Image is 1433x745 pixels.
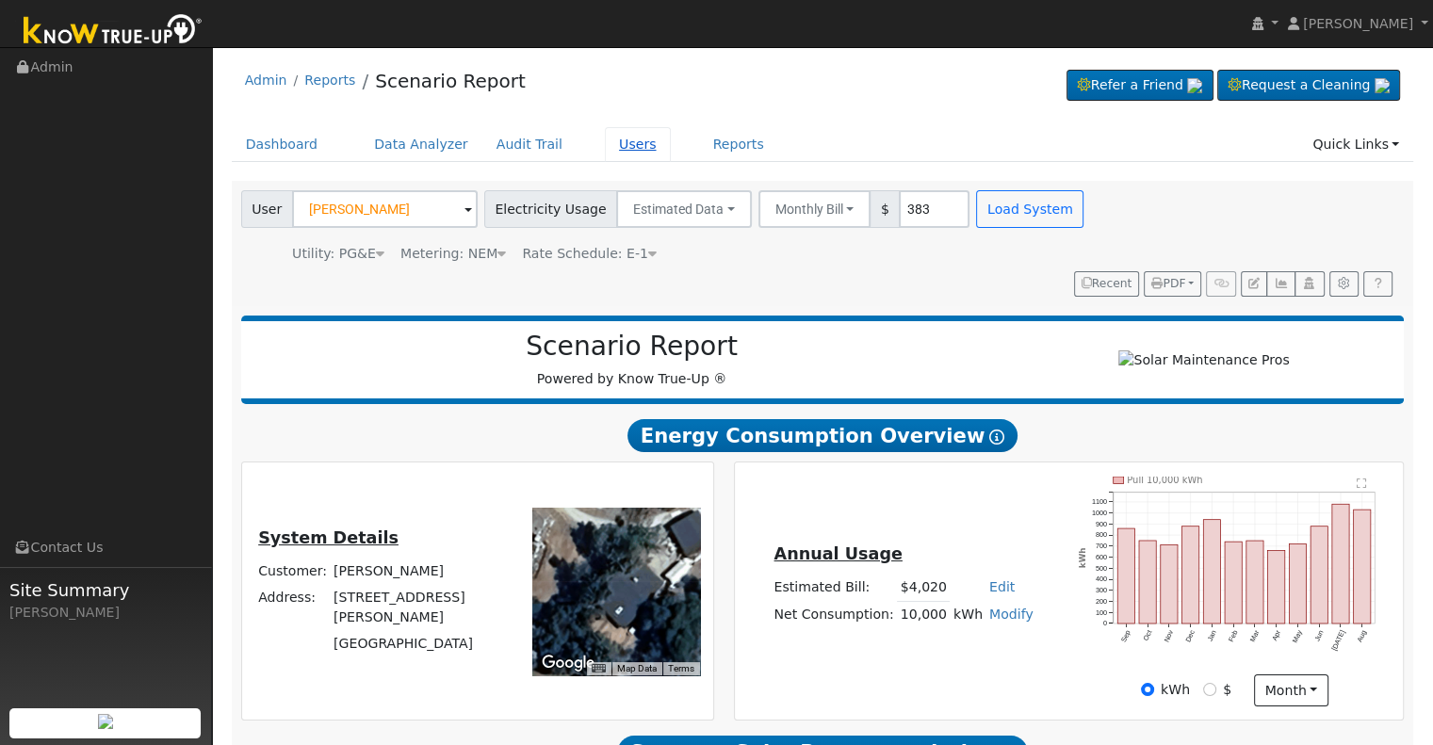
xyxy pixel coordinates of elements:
a: Refer a Friend [1067,70,1213,102]
text: Jun [1313,629,1326,643]
button: month [1254,674,1328,706]
a: Dashboard [232,127,333,162]
text: Mar [1249,628,1262,643]
span: PDF [1151,277,1185,290]
text: 700 [1096,542,1107,550]
text: Oct [1142,629,1154,642]
button: Edit User [1241,271,1267,298]
div: Powered by Know True-Up ® [251,331,1014,389]
u: Annual Usage [773,544,902,563]
span: Alias: None [522,246,657,261]
text: 300 [1096,586,1107,594]
i: Show Help [989,429,1004,445]
a: Modify [989,607,1034,622]
rect: onclick="" [1161,544,1178,624]
text: 600 [1096,553,1107,561]
text: Pull 10,000 kWh [1128,475,1204,485]
button: Login As [1295,271,1324,298]
td: kWh [950,601,985,628]
text: May [1292,628,1305,644]
button: Keyboard shortcuts [592,662,605,675]
text: [DATE] [1331,629,1348,653]
img: retrieve [1375,78,1390,93]
button: Map Data [617,662,657,675]
rect: onclick="" [1204,519,1221,624]
div: [PERSON_NAME] [9,603,202,623]
text: 500 [1096,564,1107,573]
img: Google [537,651,599,675]
h2: Scenario Report [260,331,1003,363]
td: Address: [255,585,331,631]
span: $ [870,190,900,228]
text: kWh [1079,547,1088,568]
td: Customer: [255,559,331,585]
rect: onclick="" [1268,550,1285,624]
span: User [241,190,293,228]
td: 10,000 [897,601,950,628]
td: [GEOGRAPHIC_DATA] [331,631,507,657]
rect: onclick="" [1182,526,1199,624]
text: Jan [1206,629,1218,643]
text: 1100 [1092,497,1107,506]
a: Open this area in Google Maps (opens a new window) [537,651,599,675]
a: Terms (opens in new tab) [668,663,694,673]
rect: onclick="" [1290,543,1307,624]
text: 0 [1103,619,1107,627]
text: 900 [1096,519,1107,527]
text: 800 [1096,530,1107,539]
button: Recent [1074,271,1140,298]
span: Electricity Usage [484,190,617,228]
span: Energy Consumption Overview [627,419,1018,453]
a: Reports [304,73,355,88]
div: Metering: NEM [400,244,506,264]
rect: onclick="" [1226,542,1243,624]
a: Request a Cleaning [1217,70,1400,102]
a: Edit [989,579,1015,594]
div: Utility: PG&E [292,244,384,264]
text: Aug [1357,629,1370,644]
label: kWh [1161,680,1190,700]
text: Dec [1184,628,1197,643]
rect: onclick="" [1355,510,1372,624]
a: Help Link [1363,271,1392,298]
u: System Details [258,528,399,547]
td: [STREET_ADDRESS][PERSON_NAME] [331,585,507,631]
a: Audit Trail [482,127,577,162]
img: Solar Maintenance Pros [1118,350,1289,370]
span: [PERSON_NAME] [1303,16,1413,31]
text:  [1358,478,1368,489]
a: Reports [699,127,778,162]
img: Know True-Up [14,10,212,53]
button: Estimated Data [616,190,752,228]
span: Site Summary [9,577,202,603]
label: $ [1223,680,1231,700]
rect: onclick="" [1247,541,1264,624]
img: retrieve [98,714,113,729]
input: $ [1203,683,1216,696]
button: Monthly Bill [758,190,871,228]
a: Data Analyzer [360,127,482,162]
text: 400 [1096,575,1107,583]
rect: onclick="" [1311,526,1328,624]
button: Settings [1329,271,1359,298]
a: Users [605,127,671,162]
td: Net Consumption: [771,601,897,628]
text: Apr [1271,628,1283,642]
text: 100 [1096,608,1107,617]
button: Multi-Series Graph [1266,271,1295,298]
button: Load System [976,190,1083,228]
text: Nov [1163,628,1176,643]
rect: onclick="" [1139,541,1156,624]
input: Select a User [292,190,478,228]
td: [PERSON_NAME] [331,559,507,585]
rect: onclick="" [1333,504,1350,624]
text: 1000 [1092,509,1107,517]
input: kWh [1141,683,1154,696]
text: Feb [1228,629,1240,643]
img: retrieve [1187,78,1202,93]
rect: onclick="" [1117,528,1134,624]
td: Estimated Bill: [771,575,897,602]
text: Sep [1119,629,1132,644]
a: Quick Links [1298,127,1413,162]
td: $4,020 [897,575,950,602]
